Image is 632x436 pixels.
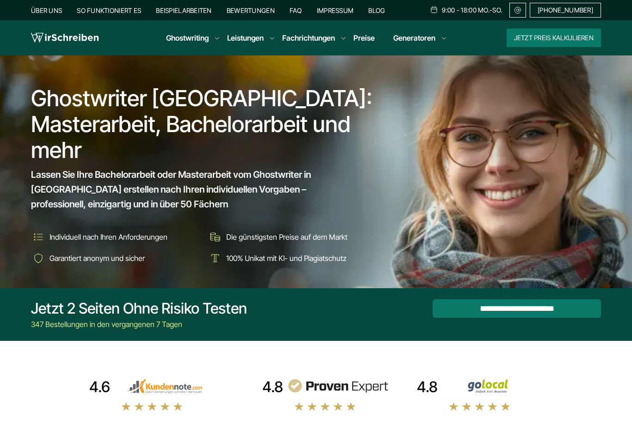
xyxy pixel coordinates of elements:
a: Bewertungen [227,6,275,14]
img: Die günstigsten Preise auf dem Markt [208,230,223,244]
span: Lassen Sie Ihre Bachelorarbeit oder Masterarbeit vom Ghostwriter in [GEOGRAPHIC_DATA] erstellen n... [31,167,361,212]
img: Wirschreiben Bewertungen [441,379,543,394]
img: Garantiert anonym und sicher [31,251,46,266]
a: Preise [353,33,375,42]
a: [PHONE_NUMBER] [530,3,601,18]
img: 100% Unikat mit KI- und Plagiatschutz [208,251,223,266]
a: So funktioniert es [77,6,141,14]
img: logo wirschreiben [31,31,99,45]
img: kundennote [114,379,216,394]
img: stars [121,401,184,412]
li: Individuell nach Ihren Anforderungen [31,230,201,244]
button: Jetzt Preis kalkulieren [507,29,601,47]
a: Leistungen [227,32,264,43]
a: Blog [368,6,385,14]
a: Über uns [31,6,62,14]
div: 4.8 [262,378,283,396]
span: [PHONE_NUMBER] [538,6,593,14]
a: FAQ [290,6,302,14]
img: stars [294,401,357,412]
li: Garantiert anonym und sicher [31,251,201,266]
a: Impressum [317,6,354,14]
h1: Ghostwriter [GEOGRAPHIC_DATA]: Masterarbeit, Bachelorarbeit und mehr [31,85,379,163]
li: 100% Unikat mit KI- und Plagiatschutz [208,251,378,266]
a: Ghostwriting [166,32,209,43]
li: Die günstigsten Preise auf dem Markt [208,230,378,244]
span: 9:00 - 18:00 Mo.-So. [442,6,502,14]
img: Schedule [430,6,438,13]
a: Generatoren [393,32,435,43]
div: 4.6 [89,378,110,396]
img: provenexpert reviews [287,379,389,394]
div: 4.8 [417,378,438,396]
div: Jetzt 2 Seiten ohne Risiko testen [31,299,247,318]
img: stars [448,401,511,412]
div: 347 Bestellungen in den vergangenen 7 Tagen [31,319,247,330]
img: Email [514,6,522,14]
a: Beispielarbeiten [156,6,211,14]
img: Individuell nach Ihren Anforderungen [31,230,46,244]
a: Fachrichtungen [282,32,335,43]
